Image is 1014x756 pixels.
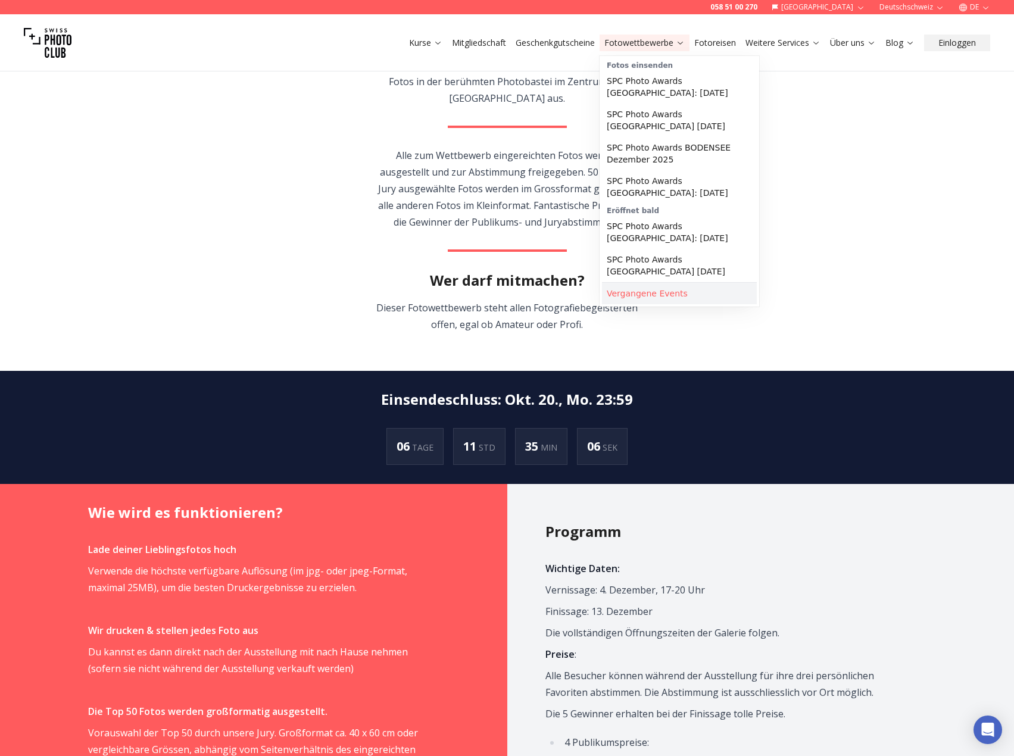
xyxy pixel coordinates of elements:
button: Blog [881,35,919,51]
span: 11 [463,438,479,454]
a: SPC Photo Awards [GEOGRAPHIC_DATA] [DATE] [602,249,757,282]
strong: Wir drucken & stellen jedes Foto aus [88,624,258,637]
div: Fotos einsenden [602,58,757,70]
a: Fotowettbewerbe [604,37,685,49]
button: Einloggen [924,35,990,51]
span: 06 [587,438,603,454]
button: Mitgliedschaft [447,35,511,51]
p: Finissage: 13. Dezember [545,603,894,620]
span: TAGE [412,442,433,453]
a: SPC Photo Awards [GEOGRAPHIC_DATA]: [DATE] [602,170,757,204]
button: Fotoreisen [689,35,741,51]
a: Weitere Services [745,37,820,49]
h2: Einsendeschluss : Okt. 20., Mo. 23:59 [381,390,633,409]
p: Alle Besucher können während der Ausstellung für ihre drei persönlichen Favoriten abstimmen. Die ... [545,667,894,701]
strong: Die Top 50 Fotos werden großformatig ausgestellt. [88,705,327,718]
img: Swiss photo club [24,19,71,67]
a: Geschenkgutscheine [516,37,595,49]
button: Kurse [404,35,447,51]
a: Kurse [409,37,442,49]
span: SEK [603,442,617,453]
li: 4 Publikumspreise: [561,734,894,751]
span: 35 [525,438,541,454]
a: Fotoreisen [694,37,736,49]
button: Geschenkgutscheine [511,35,600,51]
p: Alle zum Wettbewerb eingereichten Fotos werden ausgestellt und zur Abstimmung freigegeben. 50 von... [371,147,643,230]
p: Verwende die höchste verfügbare Auflösung (im jpg- oder jpeg-Format, maximal 25MB), um die besten... [88,563,436,596]
p: Die vollständigen Öffnungszeiten der Galerie folgen. [545,624,894,641]
a: Mitgliedschaft [452,37,506,49]
div: Eröffnet bald [602,204,757,215]
div: Open Intercom Messenger [974,716,1002,744]
a: SPC Photo Awards [GEOGRAPHIC_DATA]: [DATE] [602,215,757,249]
p: Die 5 Gewinner erhalten bei der Finissage tolle Preise. [545,705,894,722]
a: SPC Photo Awards [GEOGRAPHIC_DATA] [DATE] [602,104,757,137]
h2: Programm [545,522,926,541]
button: Fotowettbewerbe [600,35,689,51]
a: SPC Photo Awards BODENSEE Dezember 2025 [602,137,757,170]
h2: Wer darf mitmachen? [430,271,585,290]
a: Vergangene Events [602,283,757,304]
p: Vernissage: 4. Dezember, 17-20 Uhr [545,582,894,598]
p: Dieser Fotowettbewerb steht allen Fotografiebegeisterten offen, egal ob Amateur oder Profi. [371,299,643,333]
strong: Wichtige Daten: [545,562,620,575]
a: Über uns [830,37,876,49]
strong: Preise [545,648,575,661]
span: MIN [541,442,557,453]
button: Weitere Services [741,35,825,51]
a: 058 51 00 270 [710,2,757,12]
button: Über uns [825,35,881,51]
h2: Wie wird es funktionieren? [88,503,469,522]
a: Blog [885,37,915,49]
a: SPC Photo Awards [GEOGRAPHIC_DATA]: [DATE] [602,70,757,104]
span: STD [479,442,495,453]
strong: Lade deiner Lieblingsfotos hoch [88,543,236,556]
p: : [545,646,894,663]
span: 06 [397,438,412,454]
span: Du kannst es dann direkt nach der Ausstellung mit nach Hause nehmen (sofern sie nicht während der... [88,645,408,675]
p: Nimm an unserem Fotowettbewerb teil und stelle deine Fotos in der berühmten Photobastei im Zentru... [371,57,643,107]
